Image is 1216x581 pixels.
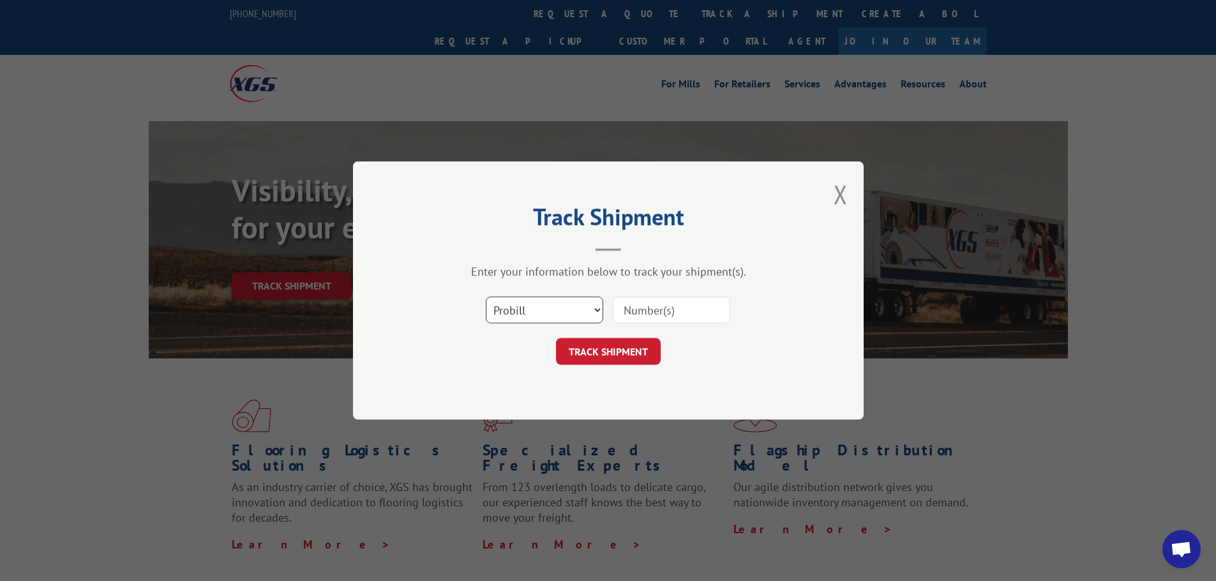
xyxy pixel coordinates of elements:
button: Close modal [834,177,848,211]
input: Number(s) [613,297,730,323]
div: Enter your information below to track your shipment(s). [417,264,800,279]
button: TRACK SHIPMENT [556,338,661,365]
h2: Track Shipment [417,208,800,232]
div: Open chat [1162,530,1201,568]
